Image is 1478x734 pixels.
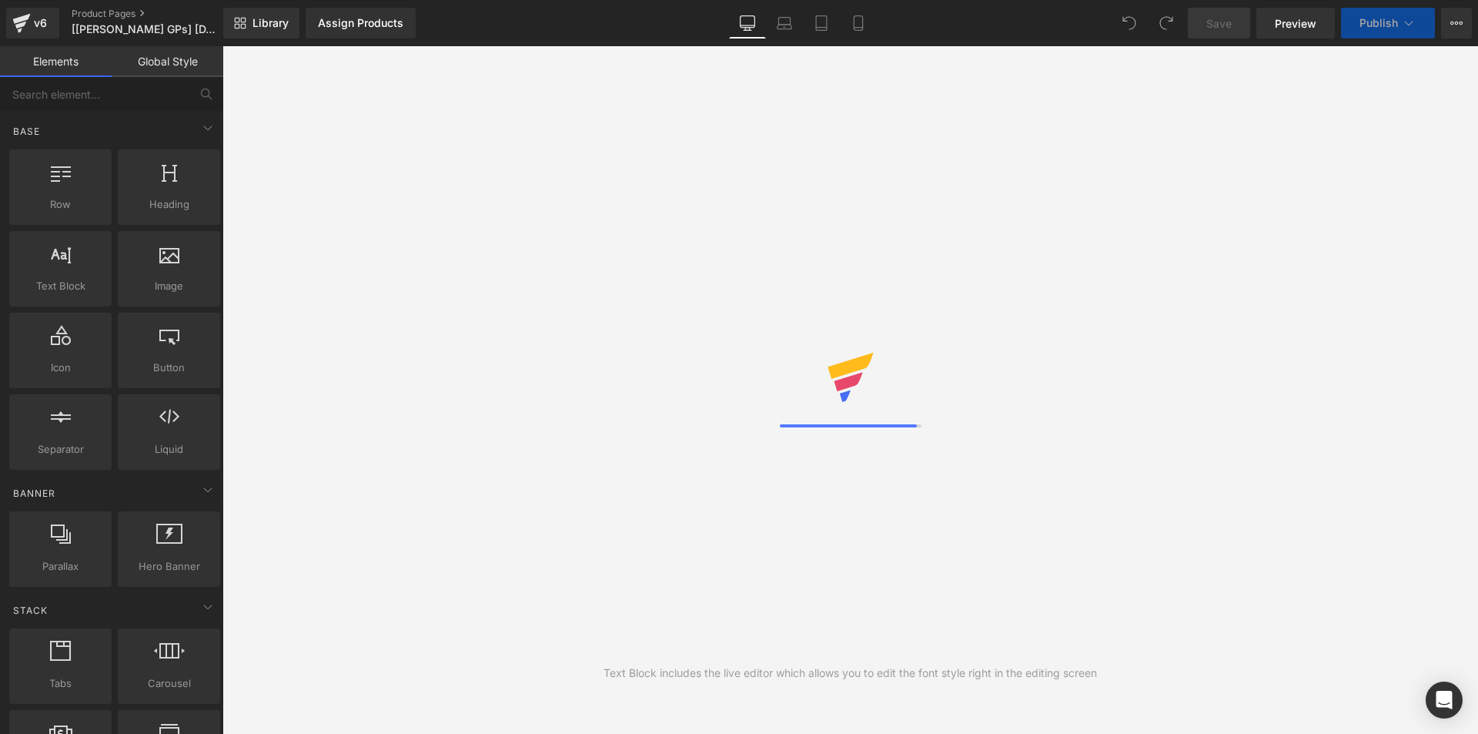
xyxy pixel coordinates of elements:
span: Save [1206,15,1232,32]
span: Text Block [14,278,107,294]
span: Separator [14,441,107,457]
a: Global Style [112,46,223,77]
button: Redo [1151,8,1182,39]
div: Text Block includes the live editor which allows you to edit the font style right in the editing ... [604,665,1097,682]
span: Stack [12,603,49,618]
div: Open Intercom Messenger [1426,682,1463,719]
span: Button [122,360,216,376]
a: Mobile [840,8,877,39]
div: v6 [31,13,50,33]
span: Carousel [122,675,216,692]
span: Tabs [14,675,107,692]
span: Parallax [14,558,107,575]
span: [[PERSON_NAME] GPs] [DATE] | AntiAging | Scarcity [72,23,219,35]
a: New Library [223,8,299,39]
span: Publish [1359,17,1398,29]
span: Preview [1275,15,1316,32]
span: Library [252,16,289,30]
span: Banner [12,486,57,501]
a: Desktop [729,8,766,39]
button: Publish [1341,8,1435,39]
a: Product Pages [72,8,249,20]
button: Undo [1114,8,1145,39]
a: Tablet [803,8,840,39]
span: Hero Banner [122,558,216,575]
button: More [1441,8,1472,39]
span: Row [14,196,107,213]
span: Image [122,278,216,294]
a: v6 [6,8,59,39]
span: Liquid [122,441,216,457]
a: Preview [1256,8,1335,39]
div: Assign Products [318,17,403,29]
a: Laptop [766,8,803,39]
span: Heading [122,196,216,213]
span: Icon [14,360,107,376]
span: Base [12,124,42,139]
